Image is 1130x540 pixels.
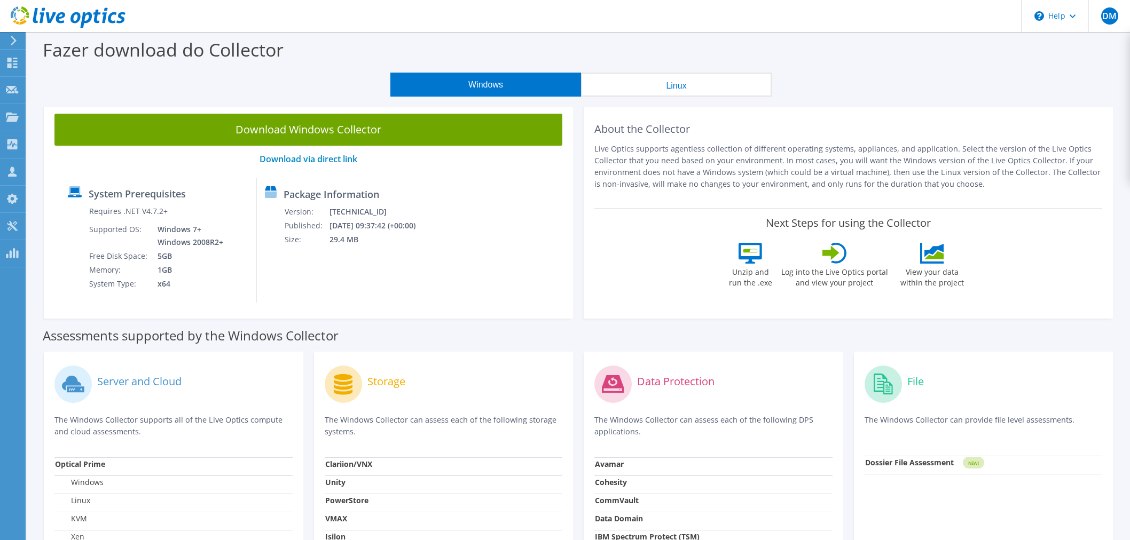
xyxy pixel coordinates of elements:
td: 1GB [150,263,225,277]
strong: VMAX [325,513,347,523]
td: System Type: [89,277,150,291]
strong: Cohesity [595,477,627,487]
tspan: NEW! [968,460,978,466]
strong: Unity [325,477,346,487]
td: [DATE] 09:37:42 (+00:00) [329,219,429,233]
label: Data Protection [637,376,715,387]
label: Windows [55,477,104,488]
strong: PowerStore [325,495,368,505]
strong: CommVault [595,495,639,505]
td: x64 [150,277,225,291]
label: Package Information [284,189,379,200]
a: Download via direct link [260,153,357,165]
td: 29.4 MB [329,233,429,247]
button: Linux [581,73,772,97]
td: Published: [284,219,329,233]
strong: Optical Prime [55,459,105,469]
strong: Dossier File Assessment [865,457,954,467]
td: Memory: [89,263,150,277]
label: Linux [55,495,90,506]
p: Live Optics supports agentless collection of different operating systems, appliances, and applica... [594,143,1102,190]
label: Server and Cloud [97,376,182,387]
span: DM [1101,7,1118,25]
label: Unzip and run the .exe [726,264,775,288]
td: Free Disk Space: [89,249,150,263]
label: Assessments supported by the Windows Collector [43,330,339,341]
td: Supported OS: [89,223,150,249]
strong: Avamar [595,459,624,469]
td: [TECHNICAL_ID] [329,205,429,219]
label: Fazer download do Collector [43,37,284,62]
label: Storage [367,376,405,387]
a: Download Windows Collector [54,114,562,146]
svg: \n [1034,11,1044,21]
label: System Prerequisites [89,188,186,199]
h2: About the Collector [594,123,1102,136]
td: Version: [284,205,329,219]
p: The Windows Collector can assess each of the following DPS applications. [594,414,833,438]
strong: Clariion/VNX [325,459,372,469]
label: KVM [55,513,87,524]
label: Log into the Live Optics portal and view your project [781,264,889,288]
button: Windows [390,73,581,97]
td: Size: [284,233,329,247]
label: View your data within the project [894,264,971,288]
label: Next Steps for using the Collector [766,217,931,229]
td: 5GB [150,249,225,263]
label: File [907,376,924,387]
strong: Data Domain [595,513,643,523]
p: The Windows Collector supports all of the Live Optics compute and cloud assessments. [54,414,293,438]
p: The Windows Collector can assess each of the following storage systems. [325,414,563,438]
label: Requires .NET V4.7.2+ [89,206,168,217]
td: Windows 7+ Windows 2008R2+ [150,223,225,249]
p: The Windows Collector can provide file level assessments. [865,414,1103,436]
